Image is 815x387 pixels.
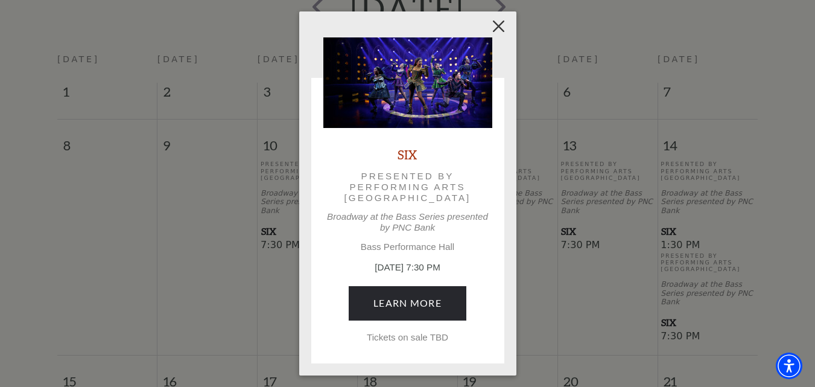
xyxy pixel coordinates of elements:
a: SIX [398,146,417,162]
p: [DATE] 7:30 PM [323,261,492,275]
img: SIX [323,37,492,128]
div: Accessibility Menu [776,353,802,379]
p: Presented by Performing Arts [GEOGRAPHIC_DATA] [340,171,475,204]
p: Tickets on sale TBD [323,332,492,343]
p: Broadway at the Bass Series presented by PNC Bank [323,211,492,233]
button: Close [487,15,510,38]
p: Bass Performance Hall [323,241,492,252]
a: February 10, 7:30 PM Learn More Tickets on sale TBD [349,286,466,320]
